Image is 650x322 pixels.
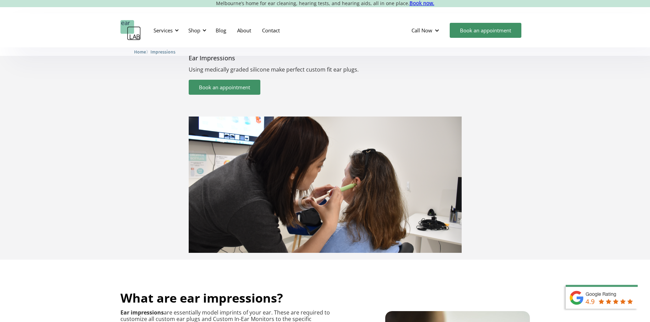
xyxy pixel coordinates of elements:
strong: Ear impressions [120,309,164,316]
img: 3D scanning & ear impressions service at earLAB [189,117,462,253]
h2: What are ear impressions? [120,290,283,306]
a: Book an appointment [189,80,260,95]
a: home [120,20,141,41]
a: Book an appointment [450,23,521,38]
div: Shop [188,27,200,34]
a: Blog [210,20,232,40]
a: About [232,20,257,40]
div: Services [149,20,181,41]
p: Using medically graded silicone make perfect custom fit ear plugs. [189,66,462,73]
a: Home [134,48,146,55]
p: Ear Impressions [189,55,462,61]
span: Home [134,49,146,55]
div: Call Now [406,20,446,41]
a: Impressions [150,48,175,55]
span: Impressions [150,49,175,55]
a: Contact [257,20,285,40]
div: Shop [184,20,208,41]
div: Call Now [411,27,432,34]
div: Services [154,27,173,34]
li: 〉 [134,48,150,56]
